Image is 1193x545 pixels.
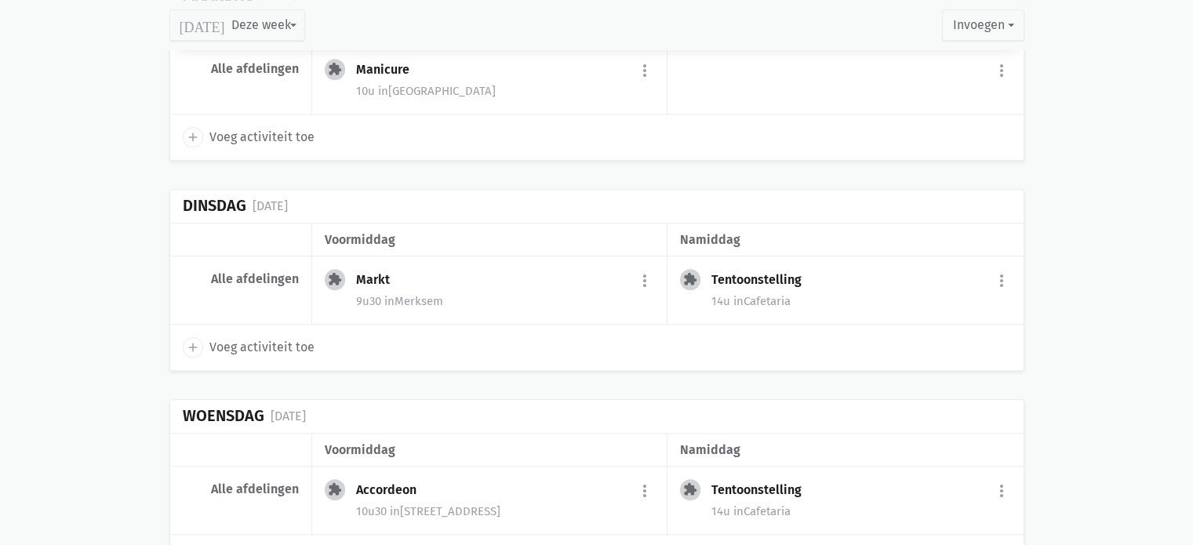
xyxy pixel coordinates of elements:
[328,482,342,496] i: extension
[711,482,814,498] div: Tentoonstelling
[378,84,496,98] span: [GEOGRAPHIC_DATA]
[183,127,315,147] a: add Voeg activiteit toe
[356,482,429,498] div: Accordeon
[384,294,395,308] span: in
[325,230,654,250] div: voormiddag
[169,9,305,41] button: Deze week
[683,482,697,496] i: extension
[180,18,225,32] i: [DATE]
[378,84,388,98] span: in
[356,294,381,308] span: 9u30
[680,230,1010,250] div: namiddag
[183,481,299,497] div: Alle afdelingen
[356,84,375,98] span: 10u
[186,340,200,354] i: add
[942,9,1024,41] button: Invoegen
[384,294,443,308] span: Merksem
[356,272,402,288] div: Markt
[253,196,288,216] div: [DATE]
[733,294,744,308] span: in
[711,272,814,288] div: Tentoonstelling
[711,504,730,518] span: 14u
[356,62,422,78] div: Manicure
[183,197,246,215] div: Dinsdag
[733,294,791,308] span: Cafetaria
[183,61,299,77] div: Alle afdelingen
[183,337,315,358] a: add Voeg activiteit toe
[186,130,200,144] i: add
[356,504,387,518] span: 10u30
[733,504,791,518] span: Cafetaria
[390,504,400,518] span: in
[680,440,1010,460] div: namiddag
[209,337,315,358] span: Voeg activiteit toe
[183,407,264,425] div: Woensdag
[683,272,697,286] i: extension
[209,127,315,147] span: Voeg activiteit toe
[271,406,306,427] div: [DATE]
[325,440,654,460] div: voormiddag
[733,504,744,518] span: in
[328,272,342,286] i: extension
[328,62,342,76] i: extension
[711,294,730,308] span: 14u
[390,504,500,518] span: [STREET_ADDRESS]
[183,271,299,287] div: Alle afdelingen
